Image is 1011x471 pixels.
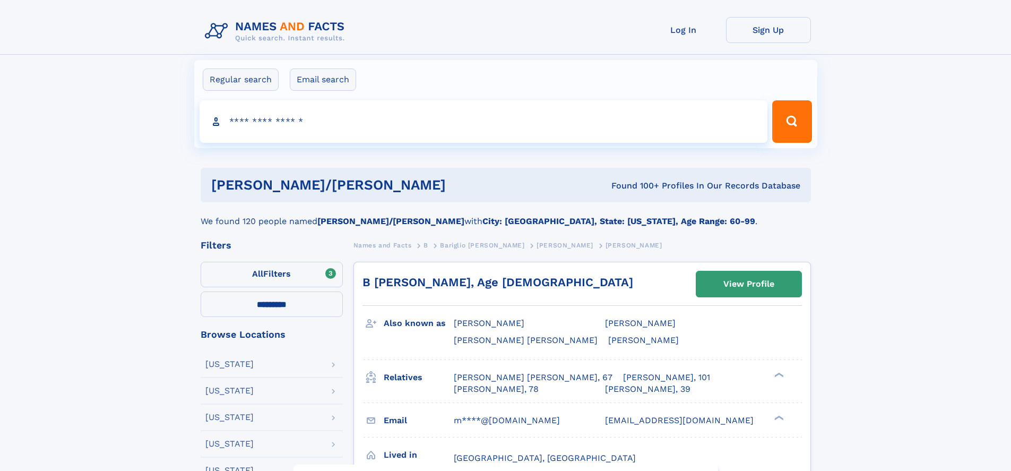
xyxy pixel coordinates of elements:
h1: [PERSON_NAME]/[PERSON_NAME] [211,178,529,192]
span: Bariglio [PERSON_NAME] [440,242,524,249]
div: Filters [201,241,343,250]
h3: Also known as [384,314,454,332]
h3: Lived in [384,446,454,464]
a: Sign Up [726,17,811,43]
span: B [424,242,428,249]
div: View Profile [723,272,774,296]
div: [US_STATE] [205,360,254,369]
a: [PERSON_NAME] [PERSON_NAME], 67 [454,372,612,383]
a: [PERSON_NAME], 101 [623,372,710,383]
label: Filters [201,262,343,287]
button: Search Button [772,100,811,143]
div: ❯ [772,414,784,421]
span: [PERSON_NAME] [454,318,524,328]
a: B [PERSON_NAME], Age [DEMOGRAPHIC_DATA] [362,276,633,289]
div: Browse Locations [201,330,343,339]
img: Logo Names and Facts [201,17,353,46]
div: [US_STATE] [205,440,254,448]
h3: Relatives [384,369,454,387]
b: City: [GEOGRAPHIC_DATA], State: [US_STATE], Age Range: 60-99 [482,216,755,226]
a: B [424,238,428,252]
div: [US_STATE] [205,387,254,395]
a: [PERSON_NAME], 78 [454,383,539,395]
span: [PERSON_NAME] [605,318,676,328]
label: Regular search [203,68,279,91]
a: [PERSON_NAME] [537,238,593,252]
span: [EMAIL_ADDRESS][DOMAIN_NAME] [605,415,754,425]
h3: Email [384,412,454,430]
span: [PERSON_NAME] [608,335,679,345]
input: search input [200,100,768,143]
span: [PERSON_NAME] [537,242,593,249]
div: Found 100+ Profiles In Our Records Database [529,180,800,192]
b: [PERSON_NAME]/[PERSON_NAME] [317,216,464,226]
div: ❯ [772,371,784,378]
label: Email search [290,68,356,91]
a: Bariglio [PERSON_NAME] [440,238,524,252]
a: Names and Facts [353,238,412,252]
span: [GEOGRAPHIC_DATA], [GEOGRAPHIC_DATA] [454,453,636,463]
span: [PERSON_NAME] [PERSON_NAME] [454,335,598,345]
a: View Profile [696,271,801,297]
div: We found 120 people named with . [201,202,811,228]
span: [PERSON_NAME] [606,242,662,249]
div: [US_STATE] [205,413,254,422]
a: [PERSON_NAME], 39 [605,383,690,395]
a: Log In [641,17,726,43]
span: All [252,269,263,279]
